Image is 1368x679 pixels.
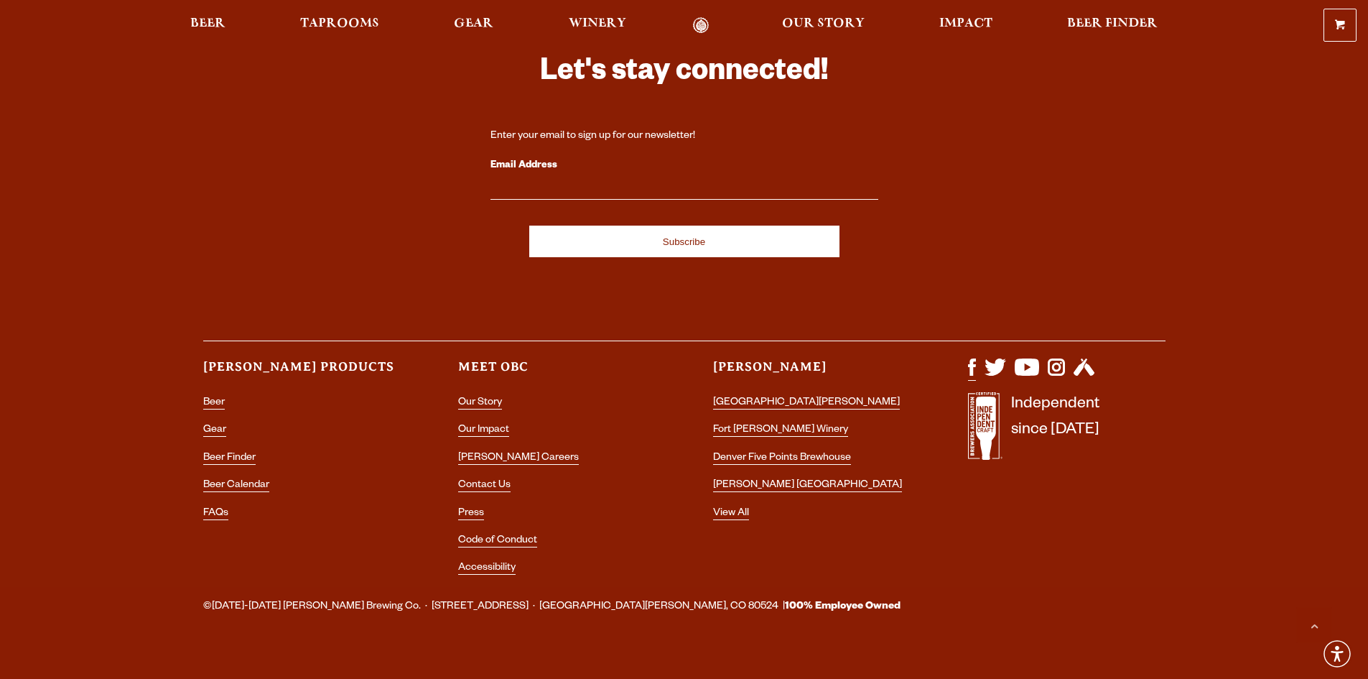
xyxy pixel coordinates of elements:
a: Press [458,508,484,520]
a: Beer Calendar [203,480,269,492]
a: FAQs [203,508,228,520]
a: Visit us on X (formerly Twitter) [985,369,1006,380]
a: [PERSON_NAME] Careers [458,453,579,465]
a: Visit us on Instagram [1048,369,1065,380]
a: Denver Five Points Brewhouse [713,453,851,465]
span: Beer [190,18,225,29]
a: Winery [559,17,636,34]
a: Accessibility [458,563,516,575]
a: Beer Finder [203,453,256,465]
a: Visit us on YouTube [1015,369,1039,380]
div: Accessibility Menu [1321,638,1353,670]
a: Odell Home [674,17,728,34]
h3: Let's stay connected! [490,53,878,96]
a: Contact Us [458,480,511,492]
label: Email Address [490,157,878,175]
span: Gear [454,18,493,29]
div: Enter your email to sign up for our newsletter! [490,129,878,144]
a: Impact [930,17,1002,34]
strong: 100% Employee Owned [785,601,901,613]
a: [GEOGRAPHIC_DATA][PERSON_NAME] [713,397,900,410]
a: [PERSON_NAME] [GEOGRAPHIC_DATA] [713,480,902,492]
a: Gear [445,17,503,34]
a: Beer [203,397,225,410]
a: Fort [PERSON_NAME] Winery [713,425,848,437]
h3: Meet OBC [458,359,656,388]
a: Beer Finder [1058,17,1167,34]
a: Gear [203,425,226,437]
span: Winery [569,18,626,29]
span: ©[DATE]-[DATE] [PERSON_NAME] Brewing Co. · [STREET_ADDRESS] · [GEOGRAPHIC_DATA][PERSON_NAME], CO ... [203,598,901,616]
a: Beer [181,17,235,34]
span: Beer Finder [1067,18,1158,29]
span: Impact [939,18,992,29]
h3: [PERSON_NAME] Products [203,359,401,388]
h3: [PERSON_NAME] [713,359,911,388]
span: Our Story [782,18,865,29]
a: Visit us on Untappd [1074,369,1094,380]
a: Scroll to top [1296,607,1332,643]
a: View All [713,508,749,520]
input: Subscribe [529,226,839,257]
p: Independent since [DATE] [1011,392,1099,468]
a: Taprooms [291,17,388,34]
a: Our Impact [458,425,509,437]
a: Our Story [458,397,502,410]
a: Our Story [773,17,874,34]
span: Taprooms [300,18,379,29]
a: Visit us on Facebook [968,369,976,381]
a: Code of Conduct [458,535,537,548]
